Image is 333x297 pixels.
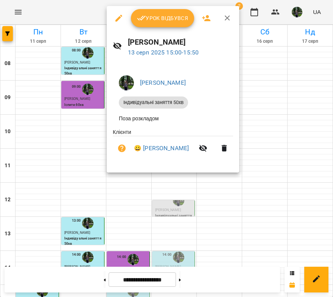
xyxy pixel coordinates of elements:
a: [PERSON_NAME] [140,79,186,86]
button: Урок відбувся [131,9,195,27]
img: 295700936d15feefccb57b2eaa6bd343.jpg [119,75,134,90]
h6: [PERSON_NAME] [128,36,233,48]
span: Індивідуальні заняття 50хв [119,99,188,106]
li: Поза розкладом [113,112,233,125]
span: Урок відбувся [137,14,188,23]
a: 😀 [PERSON_NAME] [134,144,189,153]
a: 13 серп 2025 15:00-15:50 [128,49,199,56]
ul: Клієнти [113,128,233,163]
